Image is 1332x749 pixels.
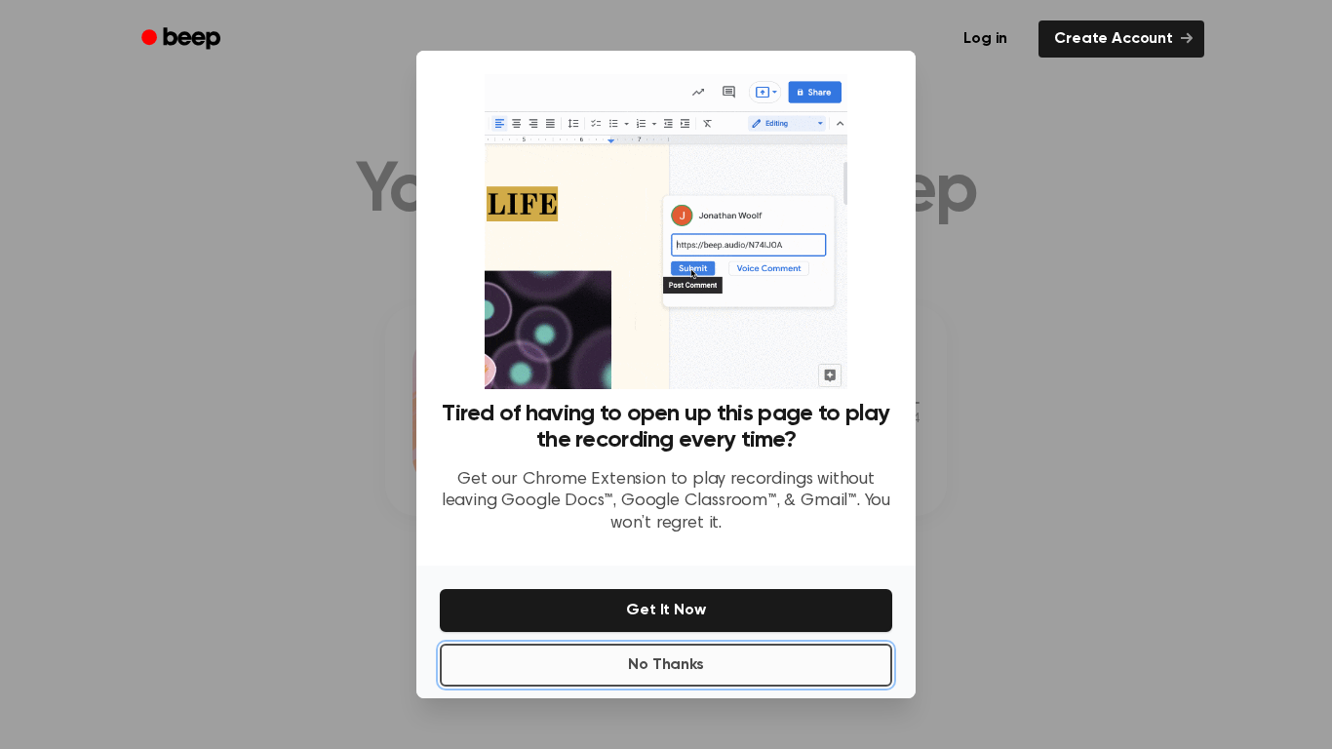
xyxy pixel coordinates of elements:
[440,644,892,687] button: No Thanks
[440,469,892,535] p: Get our Chrome Extension to play recordings without leaving Google Docs™, Google Classroom™, & Gm...
[1038,20,1204,58] a: Create Account
[128,20,238,59] a: Beep
[485,74,846,389] img: Beep extension in action
[440,401,892,453] h3: Tired of having to open up this page to play the recording every time?
[440,589,892,632] button: Get It Now
[944,17,1027,61] a: Log in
